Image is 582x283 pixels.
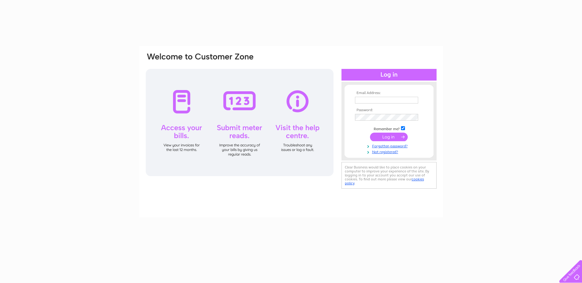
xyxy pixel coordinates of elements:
[345,177,424,185] a: cookies policy
[353,91,425,95] th: Email Address:
[341,162,437,189] div: Clear Business would like to place cookies on your computer to improve your experience of the sit...
[355,143,425,149] a: Forgotten password?
[353,125,425,131] td: Remember me?
[353,108,425,112] th: Password:
[355,149,425,154] a: Not registered?
[370,133,408,141] input: Submit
